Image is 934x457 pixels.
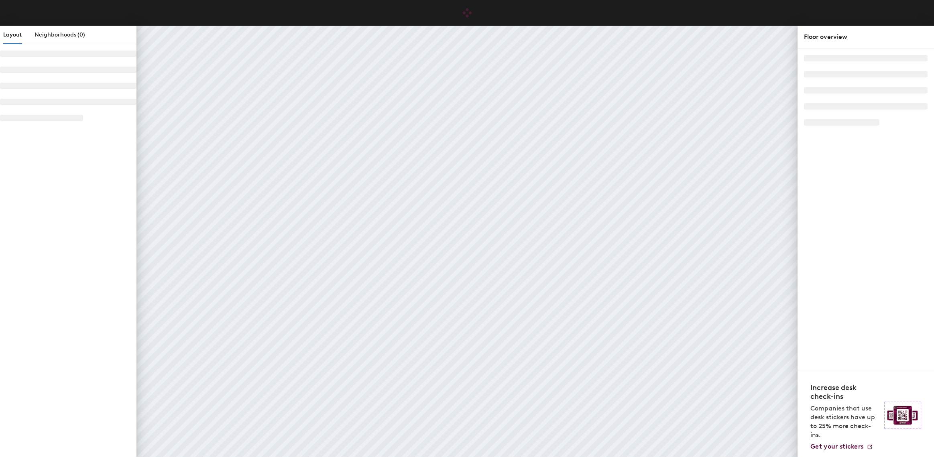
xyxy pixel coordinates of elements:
[3,31,22,38] span: Layout
[810,443,863,450] span: Get your stickers
[804,32,928,42] div: Floor overview
[35,31,85,38] span: Neighborhoods (0)
[810,383,879,401] h4: Increase desk check-ins
[810,443,873,451] a: Get your stickers
[810,404,879,439] p: Companies that use desk stickers have up to 25% more check-ins.
[884,402,921,429] img: Sticker logo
